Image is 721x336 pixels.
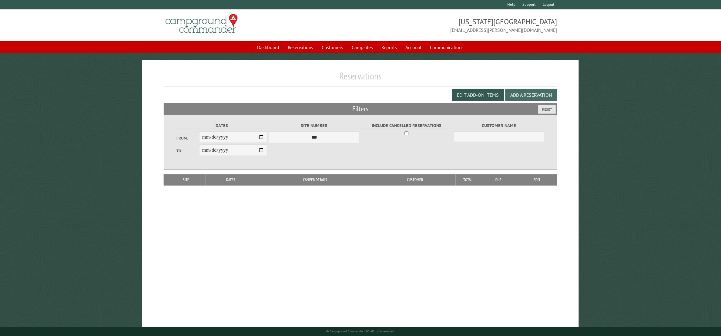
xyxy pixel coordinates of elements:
a: Customers [318,42,347,53]
th: Due [480,174,517,185]
th: Total [456,174,480,185]
a: Communications [427,42,468,53]
button: Edit Add-on Items [452,89,504,101]
label: Include Cancelled Reservations [361,122,452,129]
label: To: [176,148,199,154]
th: Site [167,174,205,185]
th: Camper Details [256,174,374,185]
h1: Reservations [164,70,557,87]
img: Campground Commander [164,12,240,35]
button: Add a Reservation [505,89,557,101]
button: Reset [538,105,556,114]
th: Customer [374,174,456,185]
h2: Filters [164,103,557,115]
th: Edit [517,174,557,185]
span: [US_STATE][GEOGRAPHIC_DATA] [EMAIL_ADDRESS][PERSON_NAME][DOMAIN_NAME] [360,17,557,34]
a: Reservations [284,42,317,53]
a: Account [402,42,425,53]
label: Site Number [269,122,360,129]
label: Customer Name [454,122,545,129]
a: Reports [378,42,401,53]
label: From: [176,135,199,141]
small: © Campground Commander LLC. All rights reserved. [326,329,395,333]
a: Dashboard [254,42,283,53]
th: Dates [206,174,256,185]
label: Dates [176,122,267,129]
a: Campsites [348,42,377,53]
